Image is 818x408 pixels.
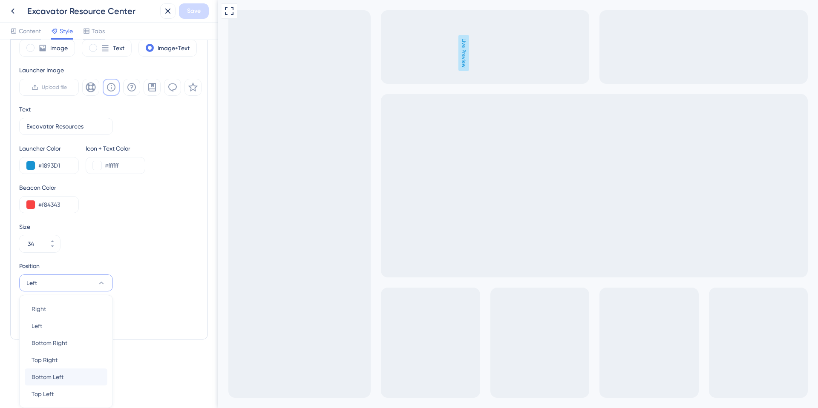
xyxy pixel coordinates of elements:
button: Bottom Left [25,368,107,385]
div: Size [19,222,199,232]
span: Live Preview [240,35,251,71]
div: Position [19,261,113,271]
span: Top Left [32,389,54,399]
div: Icon + Text Color [86,143,145,154]
div: Beacon Color [19,183,199,193]
span: Content [19,26,41,36]
button: Top Left [25,385,107,402]
div: Launcher Color [19,143,79,154]
div: Excavator Resource Center [27,5,157,17]
span: Left [32,321,42,331]
button: Left [19,274,113,291]
button: Save [179,3,209,19]
span: Bottom Right [32,338,67,348]
label: Image [50,43,68,53]
span: Save [187,6,201,16]
span: Excavator Portal Resources [7,7,112,20]
label: Image+Text [158,43,190,53]
span: Top Right [32,355,58,365]
button: Left [25,317,107,334]
button: Right [25,300,107,317]
span: Tabs [92,26,105,36]
span: Left [26,278,37,288]
div: Launcher Image [19,65,202,75]
button: Top Right [25,351,107,368]
input: Get Started [26,122,106,131]
span: Bottom Left [32,372,63,382]
div: 3 [88,4,91,11]
input: Search for help... [23,43,176,49]
span: Style [60,26,73,36]
span: View our library of resources! [7,24,95,31]
button: Bottom Right [25,334,107,351]
div: Text [19,104,31,114]
span: Right [32,304,46,314]
label: Text [113,43,124,53]
span: Upload file [42,84,67,91]
span: Excavator Resources [15,2,82,12]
